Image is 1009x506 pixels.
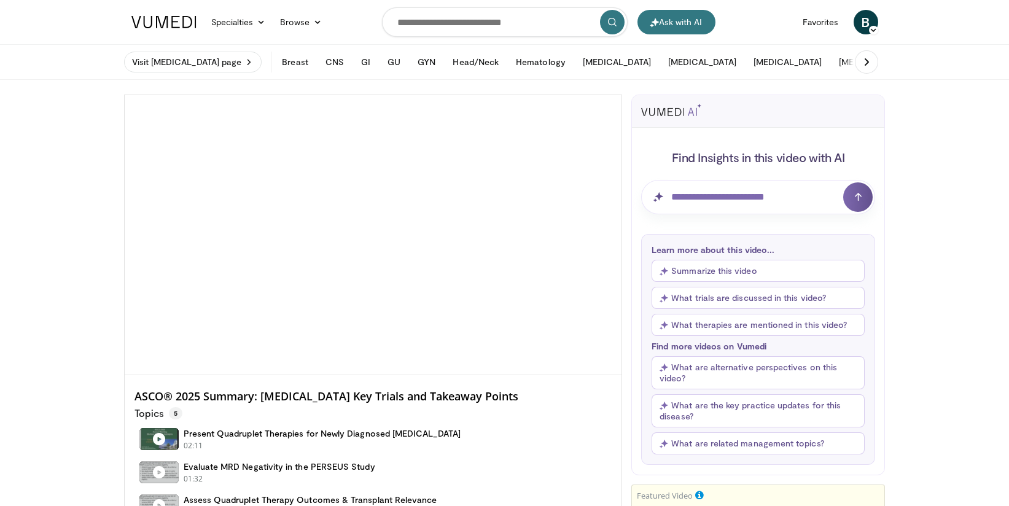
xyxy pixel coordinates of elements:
button: GU [380,50,408,74]
button: Breast [275,50,315,74]
a: Browse [273,10,329,34]
a: B [854,10,878,34]
small: Featured Video [637,490,693,501]
button: GYN [410,50,443,74]
button: [MEDICAL_DATA] [661,50,744,74]
button: GI [354,50,378,74]
img: vumedi-ai-logo.svg [641,104,701,116]
input: Question for AI [641,180,875,214]
button: Summarize this video [652,260,865,282]
button: Hematology [508,50,573,74]
a: Specialties [204,10,273,34]
button: [MEDICAL_DATA] [575,50,658,74]
h4: ASCO® 2025 Summary: [MEDICAL_DATA] Key Trials and Takeaway Points [134,390,612,403]
h4: Present Quadruplet Therapies for Newly Diagnosed [MEDICAL_DATA] [184,428,461,439]
button: [MEDICAL_DATA] [832,50,914,74]
button: What are the key practice updates for this disease? [652,394,865,427]
p: Learn more about this video... [652,244,865,255]
span: 5 [169,407,182,419]
button: What trials are discussed in this video? [652,287,865,309]
video-js: Video Player [125,95,622,375]
a: Favorites [795,10,846,34]
p: Topics [134,407,182,419]
button: What are alternative perspectives on this video? [652,356,865,389]
button: What are related management topics? [652,432,865,454]
p: 02:11 [184,440,203,451]
button: What therapies are mentioned in this video? [652,314,865,336]
p: Find more videos on Vumedi [652,341,865,351]
h4: Assess Quadruplet Therapy Outcomes & Transplant Relevance [184,494,437,505]
h4: Find Insights in this video with AI [641,149,875,165]
input: Search topics, interventions [382,7,628,37]
h4: Evaluate MRD Negativity in the PERSEUS Study [184,461,375,472]
button: Head/Neck [445,50,506,74]
img: VuMedi Logo [131,16,197,28]
p: 01:32 [184,473,203,485]
button: CNS [318,50,351,74]
button: Ask with AI [637,10,715,34]
button: [MEDICAL_DATA] [746,50,829,74]
a: Visit [MEDICAL_DATA] page [124,52,262,72]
